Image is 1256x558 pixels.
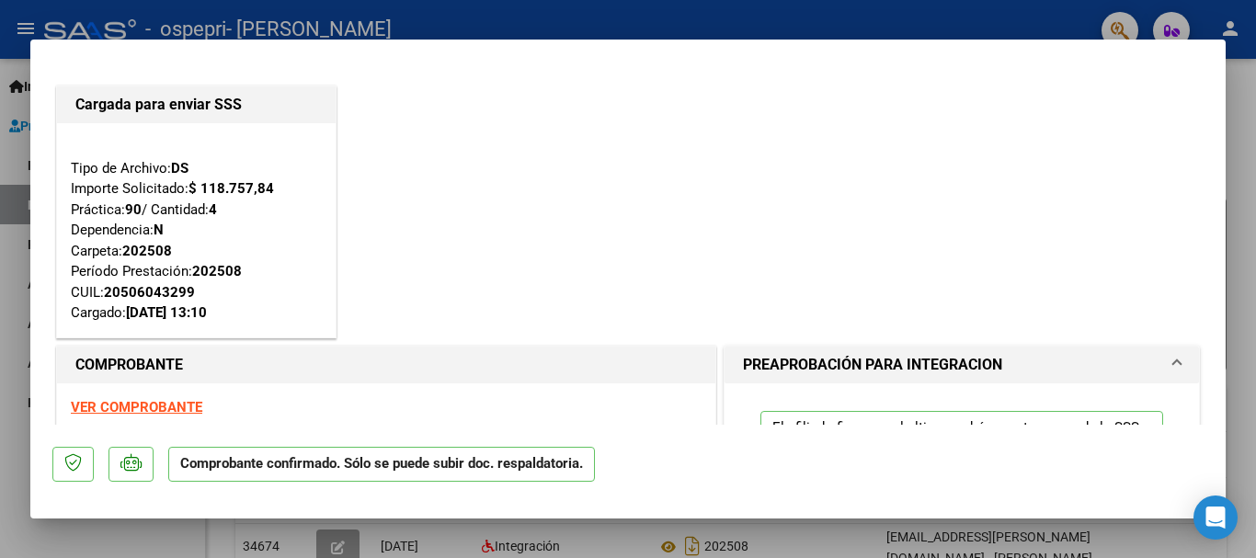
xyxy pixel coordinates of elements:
[71,137,322,324] div: Tipo de Archivo: Importe Solicitado: Práctica: / Cantidad: Dependencia: Carpeta: Período Prestaci...
[168,447,595,483] p: Comprobante confirmado. Sólo se puede subir doc. respaldatoria.
[71,399,202,416] a: VER COMPROBANTE
[171,160,188,177] strong: DS
[75,356,183,373] strong: COMPROBANTE
[122,243,172,259] strong: 202508
[725,347,1199,383] mat-expansion-panel-header: PREAPROBACIÓN PARA INTEGRACION
[760,411,1163,480] p: El afiliado figura en el ultimo padrón que tenemos de la SSS de
[188,180,274,197] strong: $ 118.757,84
[192,263,242,279] strong: 202508
[209,201,217,218] strong: 4
[126,304,207,321] strong: [DATE] 13:10
[75,94,317,116] h1: Cargada para enviar SSS
[1193,495,1238,540] div: Open Intercom Messenger
[125,201,142,218] strong: 90
[154,222,164,238] strong: N
[743,354,1002,376] h1: PREAPROBACIÓN PARA INTEGRACION
[104,282,195,303] div: 20506043299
